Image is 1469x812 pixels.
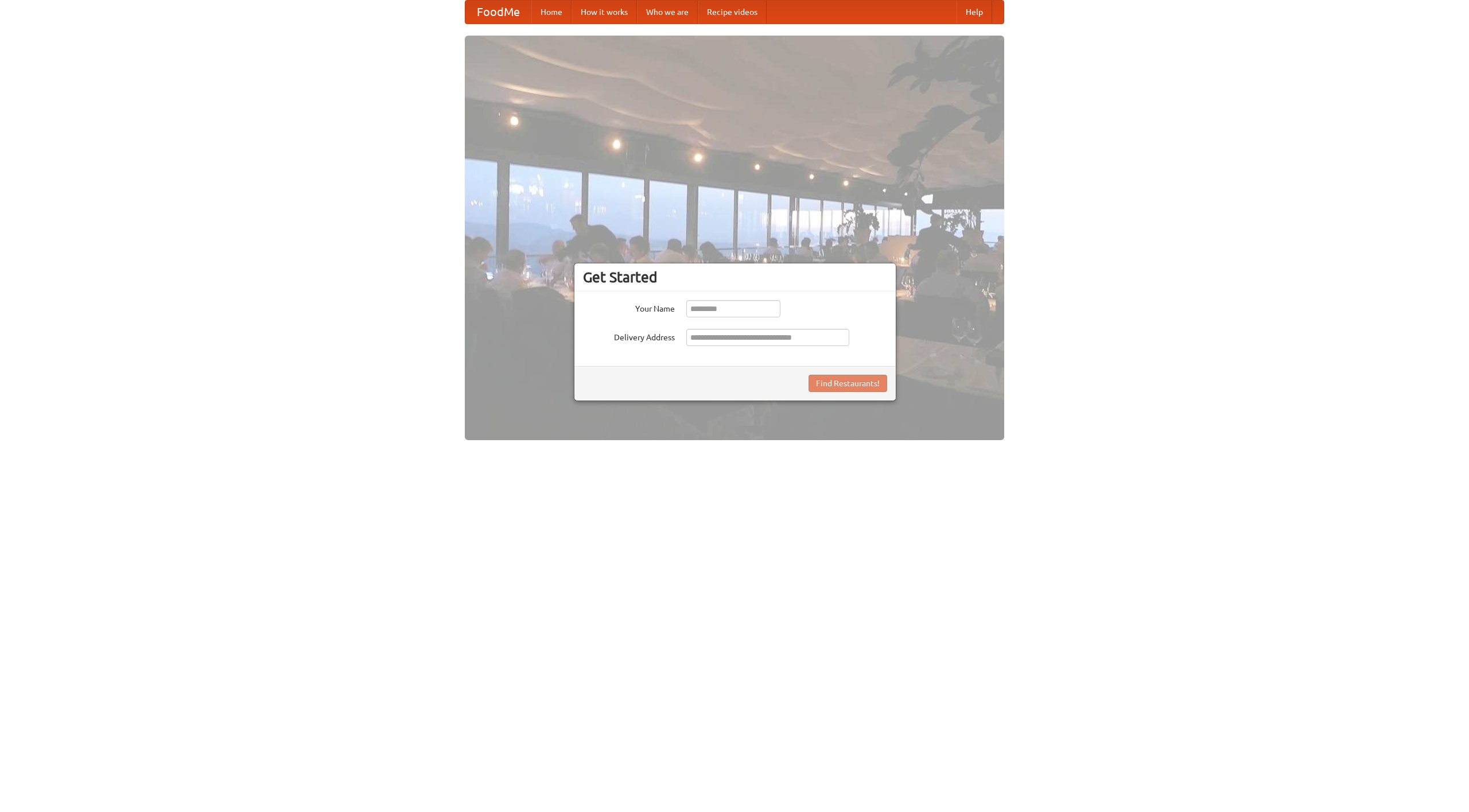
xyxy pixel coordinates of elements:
a: How it works [572,1,637,24]
label: Delivery Address [583,329,675,343]
h3: Get Started [583,269,887,286]
label: Your Name [583,300,675,314]
a: Home [531,1,572,24]
a: Help [957,1,992,24]
button: Find Restaurants! [809,375,887,392]
a: Recipe videos [698,1,767,24]
a: Who we are [637,1,698,24]
a: FoodMe [465,1,531,24]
